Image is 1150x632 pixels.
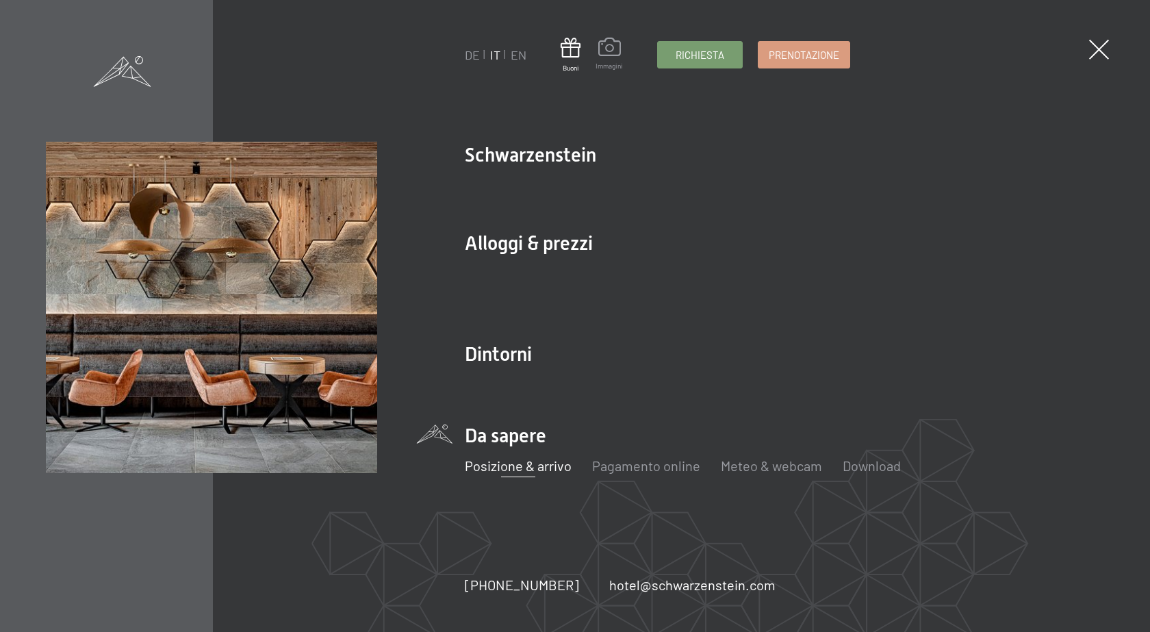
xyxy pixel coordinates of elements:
span: [PHONE_NUMBER] [465,577,579,593]
a: Posizione & arrivo [465,457,572,474]
a: Pagamento online [592,457,700,474]
a: [PHONE_NUMBER] [465,575,579,594]
a: Immagini [596,38,623,71]
a: Buoni [561,38,580,73]
img: [Translate to Italienisch:] [46,142,377,473]
span: Buoni [561,63,580,73]
a: EN [511,47,526,62]
a: Download [843,457,901,474]
a: Prenotazione [758,42,849,68]
a: hotel@schwarzenstein.com [609,575,776,594]
span: Immagini [596,61,623,71]
span: Prenotazione [769,48,839,62]
a: IT [490,47,500,62]
span: Richiesta [676,48,724,62]
a: Meteo & webcam [721,457,822,474]
a: Richiesta [658,42,742,68]
a: DE [465,47,480,62]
